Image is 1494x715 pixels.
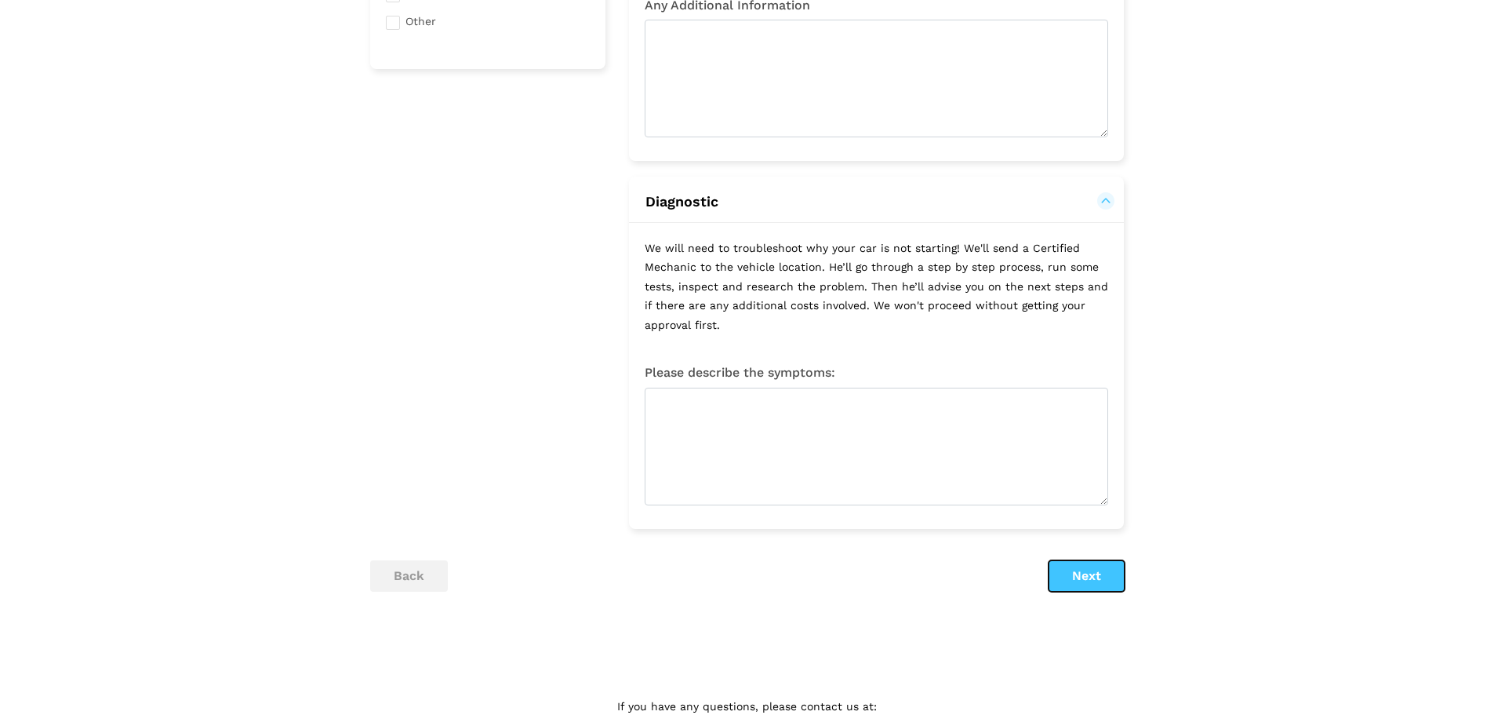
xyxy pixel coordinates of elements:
[645,192,1108,211] button: Diagnostic
[1049,560,1125,592] button: Next
[500,698,994,715] p: If you have any questions, please contact us at:
[629,223,1124,351] p: We will need to troubleshoot why your car is not starting! We'll send a Certified Mechanic to the...
[645,366,1108,380] h3: Please describe the symptoms:
[370,560,448,592] button: back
